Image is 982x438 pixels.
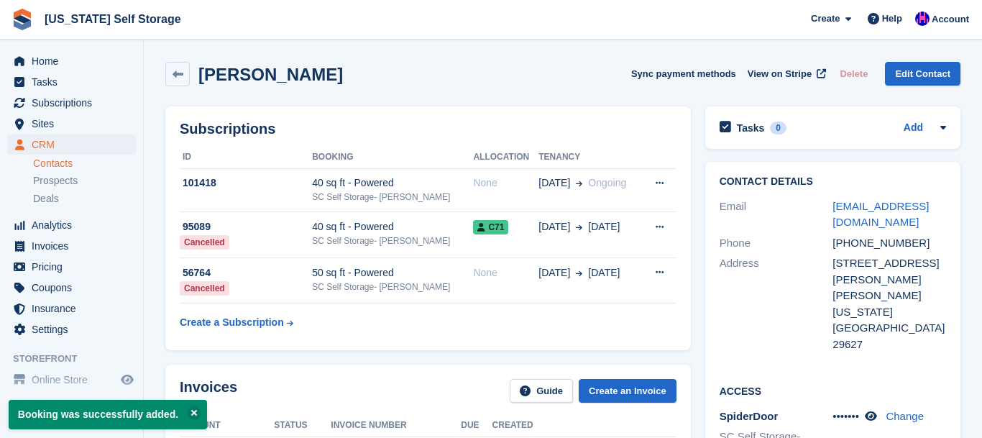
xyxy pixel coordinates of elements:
[32,215,118,235] span: Analytics
[312,191,473,204] div: SC Self Storage- [PERSON_NAME]
[720,176,946,188] h2: Contact Details
[198,65,343,84] h2: [PERSON_NAME]
[461,414,492,437] th: Due
[12,9,33,30] img: stora-icon-8386f47178a22dfd0bd8f6a31ec36ba5ce8667c1dd55bd0f319d3a0aa187defe.svg
[180,235,229,250] div: Cancelled
[312,280,473,293] div: SC Self Storage- [PERSON_NAME]
[832,200,929,229] a: [EMAIL_ADDRESS][DOMAIN_NAME]
[32,257,118,277] span: Pricing
[770,122,786,134] div: 0
[274,414,331,437] th: Status
[32,236,118,256] span: Invoices
[32,278,118,298] span: Coupons
[7,114,136,134] a: menu
[631,62,736,86] button: Sync payment methods
[180,265,312,280] div: 56764
[915,12,930,26] img: Christopher Ganser
[312,146,473,169] th: Booking
[882,12,902,26] span: Help
[492,414,625,437] th: Created
[720,255,833,352] div: Address
[180,309,293,336] a: Create a Subscription
[588,219,620,234] span: [DATE]
[832,410,859,422] span: •••••••
[7,93,136,113] a: menu
[180,379,237,403] h2: Invoices
[473,175,538,191] div: None
[742,62,829,86] a: View on Stripe
[39,7,187,31] a: [US_STATE] Self Storage
[904,120,923,137] a: Add
[180,315,284,330] div: Create a Subscription
[885,62,960,86] a: Edit Contact
[32,93,118,113] span: Subscriptions
[33,173,136,188] a: Prospects
[720,235,833,252] div: Phone
[932,12,969,27] span: Account
[473,265,538,280] div: None
[312,265,473,280] div: 50 sq ft - Powered
[7,257,136,277] a: menu
[312,175,473,191] div: 40 sq ft - Powered
[33,157,136,170] a: Contacts
[7,51,136,71] a: menu
[180,219,312,234] div: 95089
[32,134,118,155] span: CRM
[33,191,136,206] a: Deals
[7,72,136,92] a: menu
[538,175,570,191] span: [DATE]
[33,192,59,206] span: Deals
[312,219,473,234] div: 40 sq ft - Powered
[588,177,626,188] span: Ongoing
[510,379,573,403] a: Guide
[180,281,229,296] div: Cancelled
[32,72,118,92] span: Tasks
[538,146,641,169] th: Tenancy
[720,383,946,398] h2: Access
[7,319,136,339] a: menu
[832,337,946,353] div: 29627
[32,370,118,390] span: Online Store
[7,236,136,256] a: menu
[180,414,274,437] th: Amount
[748,67,812,81] span: View on Stripe
[7,215,136,235] a: menu
[312,234,473,247] div: SC Self Storage- [PERSON_NAME]
[7,278,136,298] a: menu
[473,146,538,169] th: Allocation
[473,220,508,234] span: C71
[13,352,143,366] span: Storefront
[737,122,765,134] h2: Tasks
[33,174,78,188] span: Prospects
[7,370,136,390] a: menu
[832,320,946,337] div: [GEOGRAPHIC_DATA]
[32,51,118,71] span: Home
[834,62,873,86] button: Delete
[180,175,312,191] div: 101418
[32,298,118,319] span: Insurance
[832,235,946,252] div: [PHONE_NUMBER]
[538,219,570,234] span: [DATE]
[588,265,620,280] span: [DATE]
[538,265,570,280] span: [DATE]
[720,410,779,422] span: SpiderDoor
[811,12,840,26] span: Create
[832,304,946,321] div: [US_STATE]
[7,298,136,319] a: menu
[180,146,312,169] th: ID
[832,255,946,288] div: [STREET_ADDRESS][PERSON_NAME]
[720,199,833,231] div: Email
[32,319,118,339] span: Settings
[886,410,924,422] a: Change
[7,134,136,155] a: menu
[119,371,136,388] a: Preview store
[832,288,946,304] div: [PERSON_NAME]
[180,121,676,137] h2: Subscriptions
[331,414,461,437] th: Invoice number
[579,379,676,403] a: Create an Invoice
[32,114,118,134] span: Sites
[9,400,207,429] p: Booking was successfully added.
